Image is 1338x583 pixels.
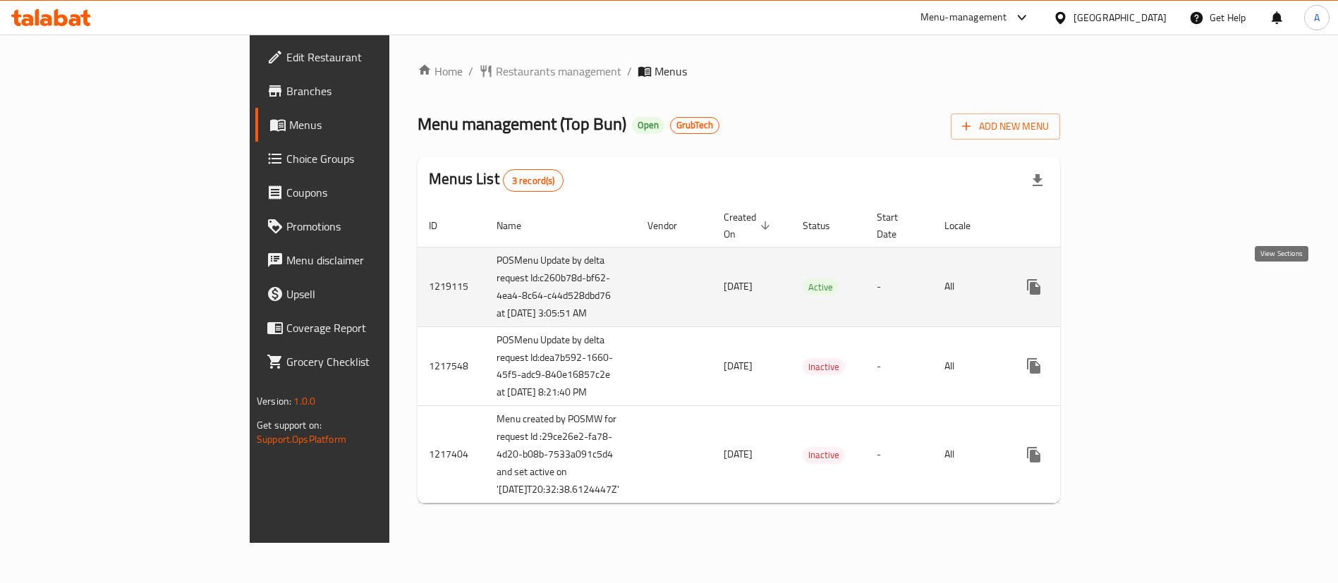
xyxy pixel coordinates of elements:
[496,63,621,80] span: Restaurants management
[655,63,687,80] span: Menus
[286,49,462,66] span: Edit Restaurant
[803,359,845,375] span: Inactive
[1017,349,1051,383] button: more
[647,217,695,234] span: Vendor
[255,40,473,74] a: Edit Restaurant
[418,108,626,140] span: Menu management ( Top Bun )
[933,326,1006,406] td: All
[257,430,346,448] a: Support.OpsPlatform
[255,142,473,176] a: Choice Groups
[803,447,845,464] div: Inactive
[1017,438,1051,472] button: more
[286,82,462,99] span: Branches
[951,113,1060,140] button: Add New Menu
[485,247,636,326] td: POSMenu Update by delta request Id:c260b78d-bf62-4ea4-8c64-c44d528dbd76 at [DATE] 3:05:51 AM
[724,445,753,463] span: [DATE]
[429,168,564,192] h2: Menus List
[255,108,473,142] a: Menus
[293,392,315,410] span: 1.0.0
[1021,164,1054,197] div: Export file
[286,286,462,302] span: Upsell
[479,63,621,80] a: Restaurants management
[1017,270,1051,304] button: more
[803,217,849,234] span: Status
[485,406,636,503] td: Menu created by POSMW for request Id :29ce26e2-fa78-4d20-b08b-7533a091c5d4 and set active on '[DA...
[418,63,1060,80] nav: breadcrumb
[257,392,291,410] span: Version:
[865,406,933,503] td: -
[255,243,473,277] a: Menu disclaimer
[627,63,632,80] li: /
[289,116,462,133] span: Menus
[257,416,322,434] span: Get support on:
[865,247,933,326] td: -
[286,252,462,269] span: Menu disclaimer
[286,218,462,235] span: Promotions
[1051,438,1085,472] button: Change Status
[1051,270,1085,304] button: Change Status
[1074,10,1167,25] div: [GEOGRAPHIC_DATA]
[503,169,564,192] div: Total records count
[724,209,774,243] span: Created On
[724,357,753,375] span: [DATE]
[933,406,1006,503] td: All
[497,217,540,234] span: Name
[286,319,462,336] span: Coverage Report
[255,176,473,209] a: Coupons
[877,209,916,243] span: Start Date
[286,150,462,167] span: Choice Groups
[255,277,473,311] a: Upsell
[632,119,664,131] span: Open
[286,184,462,201] span: Coupons
[1051,349,1085,383] button: Change Status
[920,9,1007,26] div: Menu-management
[803,279,839,295] span: Active
[962,118,1049,135] span: Add New Menu
[429,217,456,234] span: ID
[671,119,719,131] span: GrubTech
[485,326,636,406] td: POSMenu Update by delta request Id:dea7b592-1660-45f5-adc9-840e16857c2e at [DATE] 8:21:40 PM
[255,209,473,243] a: Promotions
[418,204,1164,504] table: enhanced table
[933,247,1006,326] td: All
[504,174,564,188] span: 3 record(s)
[255,311,473,345] a: Coverage Report
[865,326,933,406] td: -
[803,358,845,375] div: Inactive
[1314,10,1320,25] span: A
[286,353,462,370] span: Grocery Checklist
[255,345,473,379] a: Grocery Checklist
[944,217,989,234] span: Locale
[255,74,473,108] a: Branches
[724,277,753,295] span: [DATE]
[632,117,664,134] div: Open
[803,447,845,463] span: Inactive
[1006,204,1164,247] th: Actions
